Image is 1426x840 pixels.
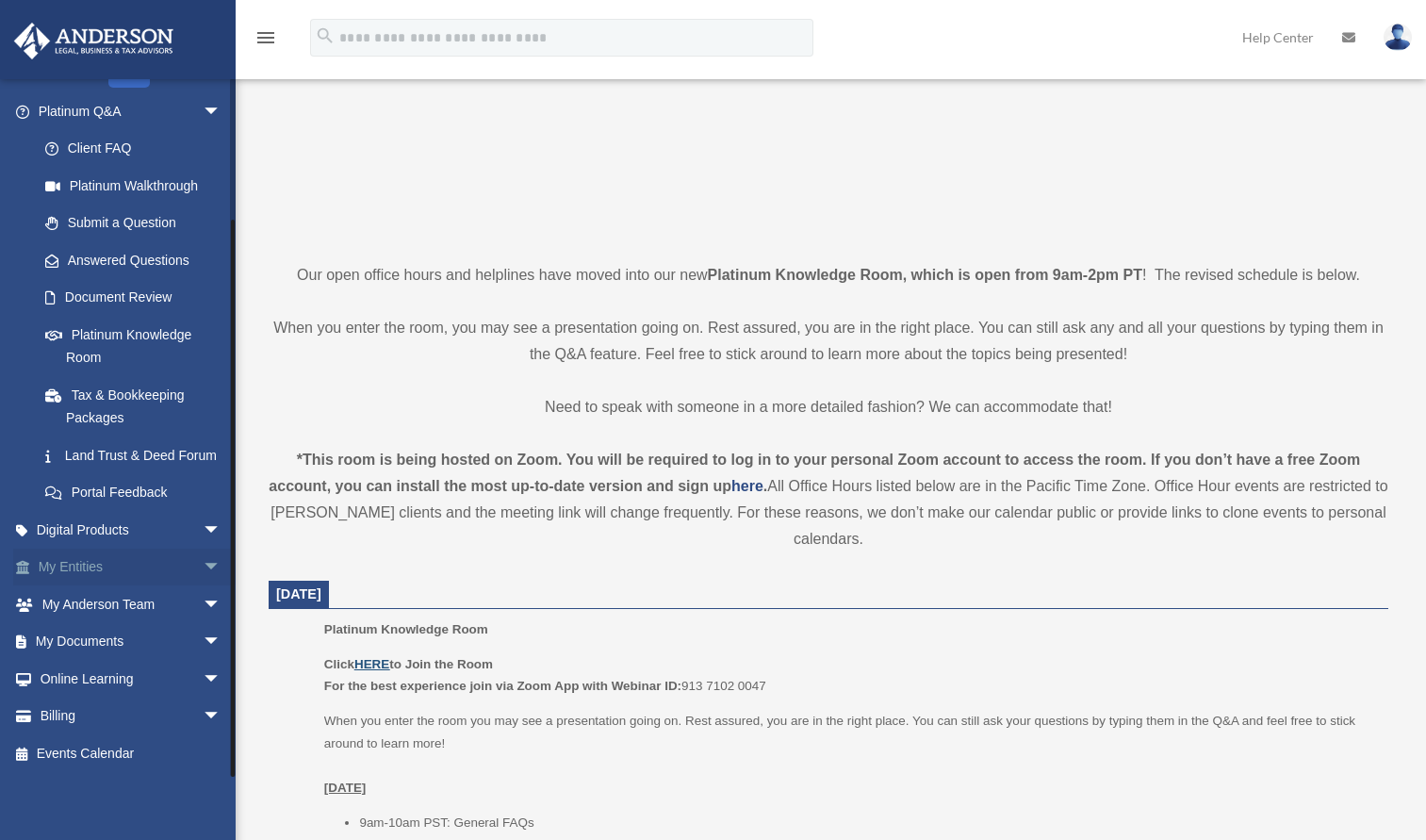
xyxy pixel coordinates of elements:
[203,660,240,699] span: arrow_drop_down
[354,657,389,671] a: HERE
[324,710,1375,799] p: When you enter the room you may see a presentation going on. Rest assured, you are in the right p...
[254,26,277,49] i: menu
[13,660,250,698] a: Online Learningarrow_drop_down
[254,33,277,49] a: menu
[203,92,240,131] span: arrow_drop_down
[26,474,250,512] a: Portal Feedback
[324,781,367,795] u: [DATE]
[8,23,179,59] img: Anderson Advisors Platinum Portal
[13,698,250,735] a: Billingarrow_drop_down
[203,511,240,550] span: arrow_drop_down
[324,622,488,636] span: Platinum Knowledge Room
[324,653,1375,698] p: 913 7102 0047
[731,478,763,494] a: here
[203,585,240,624] span: arrow_drop_down
[26,241,250,279] a: Answered Questions
[26,376,250,436] a: Tax & Bookkeeping Packages
[13,585,250,623] a: My Anderson Teamarrow_drop_down
[708,267,1142,283] strong: Platinum Knowledge Room, which is open from 9am-2pm PT
[26,167,250,205] a: Platinum Walkthrough
[13,549,250,586] a: My Entitiesarrow_drop_down
[315,25,336,46] i: search
[13,92,250,130] a: Platinum Q&Aarrow_drop_down
[26,316,240,376] a: Platinum Knowledge Room
[13,734,250,772] a: Events Calendar
[324,657,493,671] b: Click to Join the Room
[269,315,1388,368] p: When you enter the room, you may see a presentation going on. Rest assured, you are in the right ...
[26,205,250,242] a: Submit a Question
[269,452,1360,494] strong: *This room is being hosted on Zoom. You will be required to log in to your personal Zoom account ...
[359,812,1375,834] li: 9am-10am PST: General FAQs
[203,698,240,736] span: arrow_drop_down
[13,511,250,549] a: Digital Productsarrow_drop_down
[269,447,1388,552] div: All Office Hours listed below are in the Pacific Time Zone. Office Hour events are restricted to ...
[203,623,240,662] span: arrow_drop_down
[203,549,240,587] span: arrow_drop_down
[763,478,767,494] strong: .
[13,623,250,661] a: My Documentsarrow_drop_down
[276,586,321,601] span: [DATE]
[1384,24,1412,51] img: User Pic
[269,394,1388,420] p: Need to speak with someone in a more detailed fashion? We can accommodate that!
[26,436,250,474] a: Land Trust & Deed Forum
[26,130,250,168] a: Client FAQ
[26,279,250,317] a: Document Review
[324,679,681,693] b: For the best experience join via Zoom App with Webinar ID:
[269,262,1388,288] p: Our open office hours and helplines have moved into our new ! The revised schedule is below.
